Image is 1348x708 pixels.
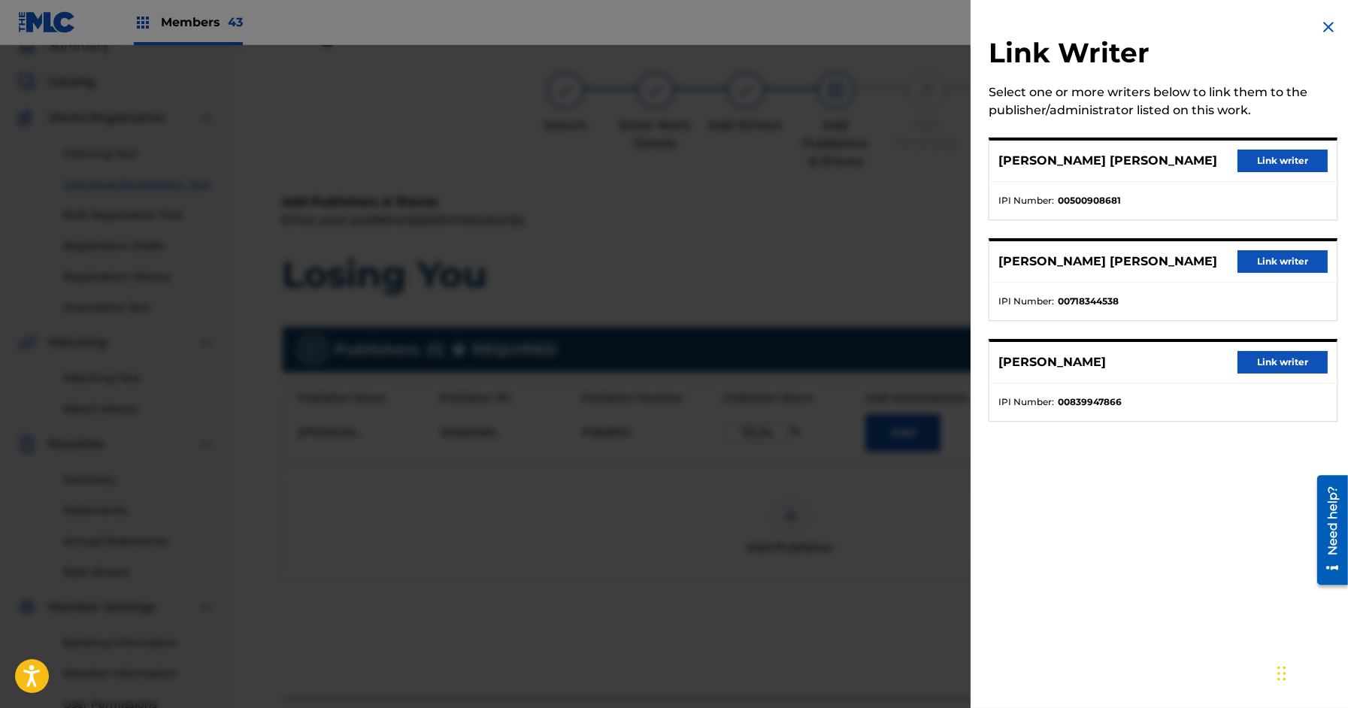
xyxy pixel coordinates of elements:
[134,14,152,32] img: Top Rightsholders
[998,253,1217,271] p: [PERSON_NAME] [PERSON_NAME]
[161,14,243,31] span: Members
[1237,351,1328,374] button: Link writer
[998,152,1217,170] p: [PERSON_NAME] [PERSON_NAME]
[1058,194,1121,207] strong: 00500908681
[998,295,1054,308] span: IPI Number :
[1237,150,1328,172] button: Link writer
[998,194,1054,207] span: IPI Number :
[1306,469,1348,590] iframe: Resource Center
[18,11,76,33] img: MLC Logo
[1237,250,1328,273] button: Link writer
[1277,651,1286,696] div: Drag
[1273,636,1348,708] iframe: Chat Widget
[989,36,1337,74] h2: Link Writer
[1058,395,1122,409] strong: 00839947866
[989,83,1337,120] div: Select one or more writers below to link them to the publisher/administrator listed on this work.
[228,15,243,29] span: 43
[998,395,1054,409] span: IPI Number :
[1058,295,1119,308] strong: 00718344538
[998,353,1106,371] p: [PERSON_NAME]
